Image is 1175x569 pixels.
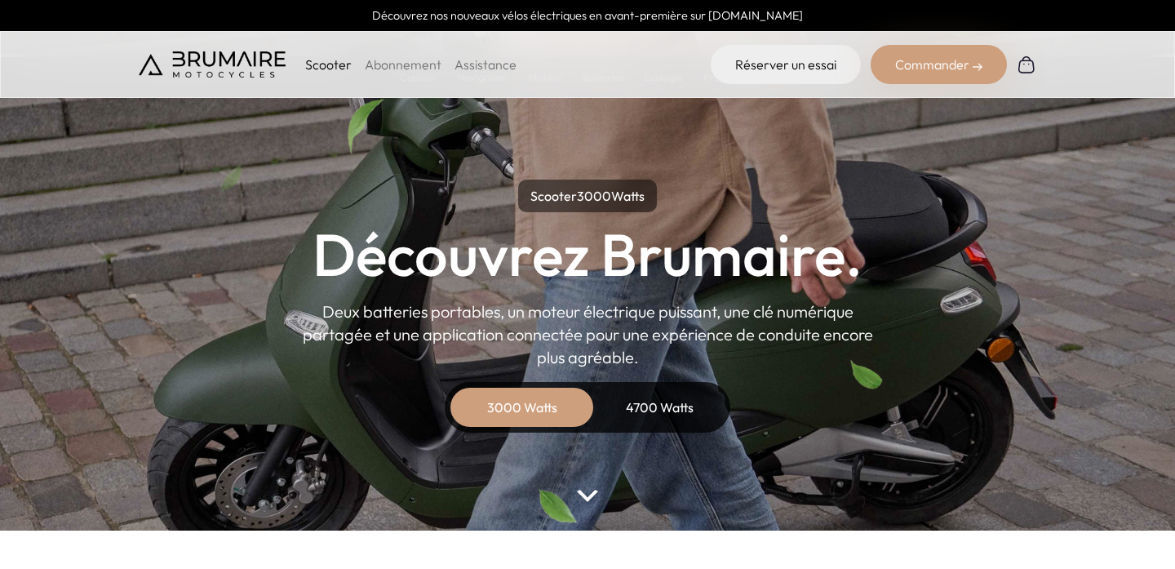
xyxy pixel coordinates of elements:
div: Commander [871,45,1007,84]
a: Assistance [454,56,517,73]
a: Abonnement [365,56,441,73]
img: arrow-bottom.png [577,490,598,502]
img: Brumaire Motocycles [139,51,286,78]
div: 4700 Watts [594,388,725,427]
h1: Découvrez Brumaire. [313,225,862,284]
p: Deux batteries portables, un moteur électrique puissant, une clé numérique partagée et une applic... [302,300,873,369]
div: 3000 Watts [457,388,587,427]
span: 3000 [577,188,611,204]
img: right-arrow-2.png [973,62,982,72]
p: Scooter [305,55,352,74]
a: Réserver un essai [711,45,861,84]
img: Panier [1017,55,1036,74]
p: Scooter Watts [518,180,657,212]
